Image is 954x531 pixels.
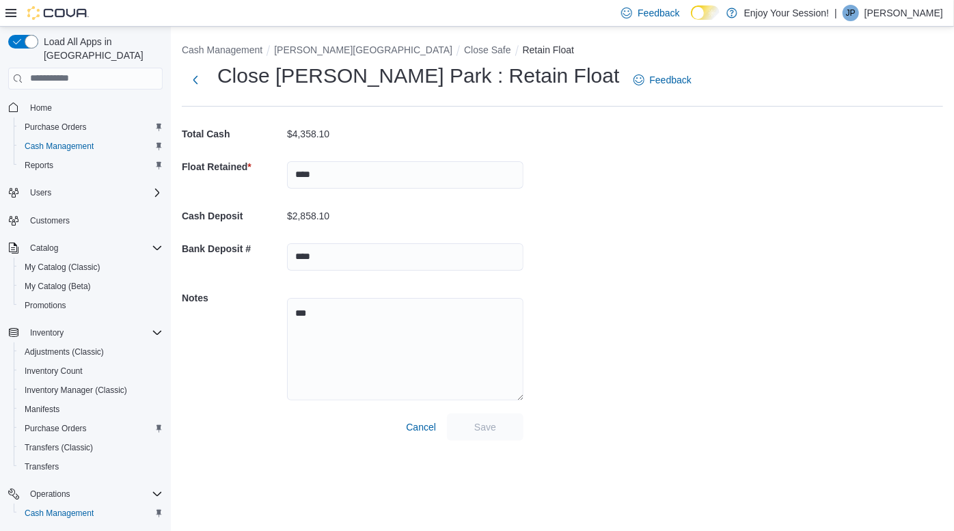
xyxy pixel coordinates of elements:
span: Customers [25,212,163,229]
input: Dark Mode [691,5,720,20]
span: Home [30,103,52,113]
button: Cash Management [14,504,168,523]
span: Feedback [650,73,692,87]
span: Operations [25,486,163,502]
button: Cash Management [14,137,168,156]
span: Load All Apps in [GEOGRAPHIC_DATA] [38,35,163,62]
button: Customers [3,210,168,230]
a: Home [25,100,57,116]
button: Operations [3,485,168,504]
span: Users [30,187,51,198]
button: My Catalog (Classic) [14,258,168,277]
button: Save [447,413,523,441]
button: Promotions [14,296,168,315]
span: Transfers [25,461,59,472]
span: Purchase Orders [25,122,87,133]
span: Purchase Orders [19,420,163,437]
span: Cash Management [19,505,163,521]
div: Jesse Prior [843,5,859,21]
a: Cash Management [19,138,99,154]
button: Purchase Orders [14,419,168,438]
span: Users [25,185,163,201]
span: Customers [30,215,70,226]
a: Purchase Orders [19,420,92,437]
button: Operations [25,486,76,502]
span: Inventory Manager (Classic) [19,382,163,398]
span: Manifests [25,404,59,415]
button: My Catalog (Beta) [14,277,168,296]
span: Manifests [19,401,163,418]
span: Save [474,420,496,434]
span: Operations [30,489,70,500]
span: Cash Management [25,141,94,152]
p: Enjoy Your Session! [744,5,830,21]
h5: Cash Deposit [182,202,284,230]
span: Feedback [638,6,679,20]
button: Manifests [14,400,168,419]
span: My Catalog (Classic) [19,259,163,275]
img: Cova [27,6,89,20]
button: Cancel [400,413,441,441]
span: Transfers (Classic) [25,442,93,453]
button: Purchase Orders [14,118,168,137]
span: Purchase Orders [19,119,163,135]
button: Catalog [3,239,168,258]
span: Inventory [30,327,64,338]
button: Inventory [3,323,168,342]
a: Customers [25,213,75,229]
button: Reports [14,156,168,175]
span: JP [846,5,856,21]
span: Inventory Count [25,366,83,377]
button: Users [3,183,168,202]
span: Inventory [25,325,163,341]
span: Inventory Manager (Classic) [25,385,127,396]
h1: Close [PERSON_NAME] Park : Retain Float [217,62,620,90]
button: [PERSON_NAME][GEOGRAPHIC_DATA] [274,44,452,55]
a: My Catalog (Beta) [19,278,96,295]
p: | [834,5,837,21]
a: Cash Management [19,505,99,521]
span: Promotions [19,297,163,314]
span: Cash Management [19,138,163,154]
span: Catalog [25,240,163,256]
button: Cash Management [182,44,262,55]
span: Adjustments (Classic) [25,346,104,357]
span: Adjustments (Classic) [19,344,163,360]
button: Retain Float [523,44,574,55]
span: My Catalog (Classic) [25,262,100,273]
a: My Catalog (Classic) [19,259,106,275]
a: Reports [19,157,59,174]
a: Adjustments (Classic) [19,344,109,360]
span: Reports [25,160,53,171]
a: Transfers (Classic) [19,439,98,456]
button: Inventory [25,325,69,341]
span: My Catalog (Beta) [19,278,163,295]
h5: Notes [182,284,284,312]
a: Feedback [628,66,697,94]
button: Transfers [14,457,168,476]
button: Next [182,66,209,94]
button: Inventory Count [14,362,168,381]
a: Transfers [19,459,64,475]
span: Promotions [25,300,66,311]
span: Catalog [30,243,58,254]
a: Inventory Manager (Classic) [19,382,133,398]
p: $4,358.10 [287,128,329,139]
button: Transfers (Classic) [14,438,168,457]
p: $2,858.10 [287,210,329,221]
span: Cancel [406,420,436,434]
span: Purchase Orders [25,423,87,434]
a: Inventory Count [19,363,88,379]
a: Manifests [19,401,65,418]
nav: An example of EuiBreadcrumbs [182,43,943,59]
span: Transfers (Classic) [19,439,163,456]
span: Transfers [19,459,163,475]
button: Users [25,185,57,201]
h5: Float Retained [182,153,284,180]
button: Home [3,98,168,118]
button: Inventory Manager (Classic) [14,381,168,400]
span: Home [25,99,163,116]
h5: Bank Deposit # [182,235,284,262]
button: Catalog [25,240,64,256]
